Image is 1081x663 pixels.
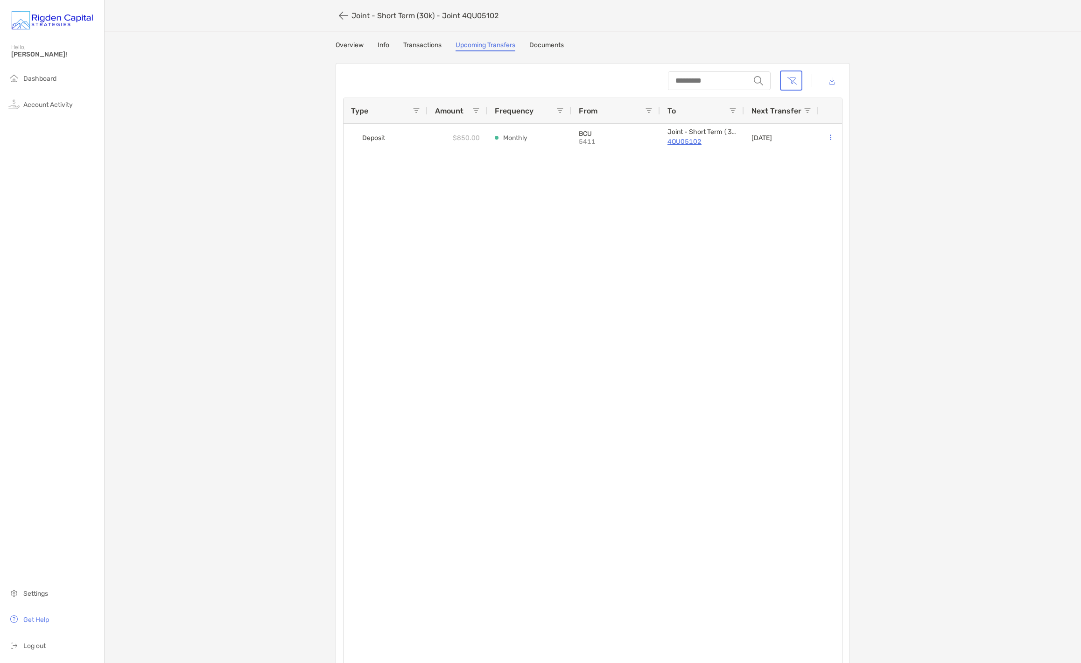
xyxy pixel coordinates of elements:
a: Upcoming Transfers [456,41,515,51]
img: activity icon [8,99,20,110]
button: Clear filters [780,71,802,91]
p: Joint - Short Term (30k) - Joint 4QU05102 [351,11,498,20]
span: Log out [23,642,46,650]
img: input icon [754,76,763,85]
a: Documents [529,41,564,51]
a: Overview [336,41,364,51]
img: settings icon [8,587,20,599]
span: Deposit [362,130,385,146]
img: Zoe Logo [11,4,93,37]
span: Type [351,106,368,115]
span: Dashboard [23,75,56,83]
img: logout icon [8,640,20,651]
span: Frequency [495,106,533,115]
a: 4QU05102 [667,136,737,148]
p: Monthly [503,132,527,144]
img: get-help icon [8,614,20,625]
p: 5411 [579,138,644,146]
a: Info [378,41,389,51]
span: Amount [435,106,463,115]
p: BCU [579,130,653,138]
div: $850.00 [428,124,487,152]
span: From [579,106,597,115]
span: Get Help [23,616,49,624]
p: Joint - Short Term (30k) [667,128,737,136]
span: To [667,106,676,115]
img: household icon [8,72,20,84]
span: Account Activity [23,101,73,109]
span: Next Transfer [751,106,801,115]
span: Settings [23,590,48,598]
p: [DATE] [751,132,772,144]
a: Transactions [403,41,442,51]
span: [PERSON_NAME]! [11,50,98,58]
